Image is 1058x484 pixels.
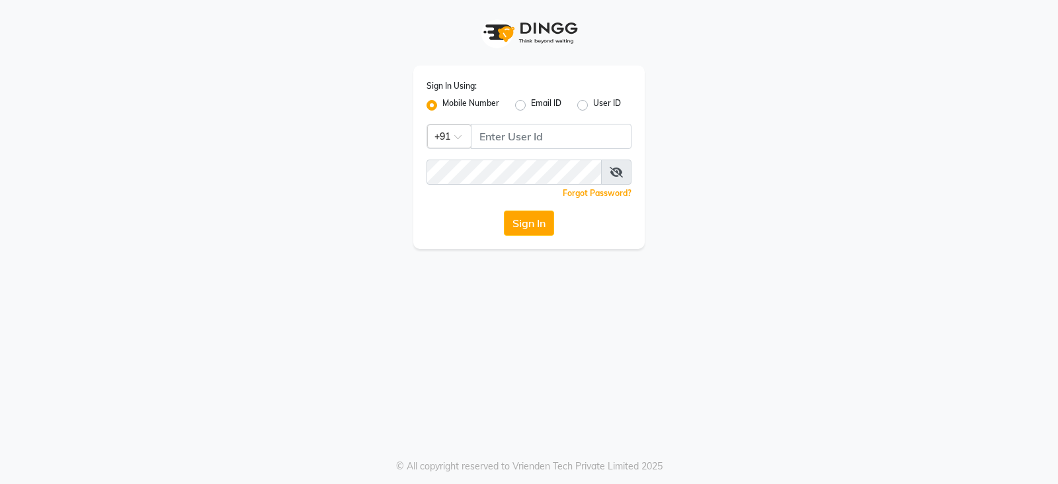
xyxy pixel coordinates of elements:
[531,97,561,113] label: Email ID
[427,160,602,185] input: Username
[442,97,499,113] label: Mobile Number
[563,188,631,198] a: Forgot Password?
[427,80,477,92] label: Sign In Using:
[471,124,631,149] input: Username
[593,97,621,113] label: User ID
[504,211,554,236] button: Sign In
[476,13,582,52] img: logo1.svg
